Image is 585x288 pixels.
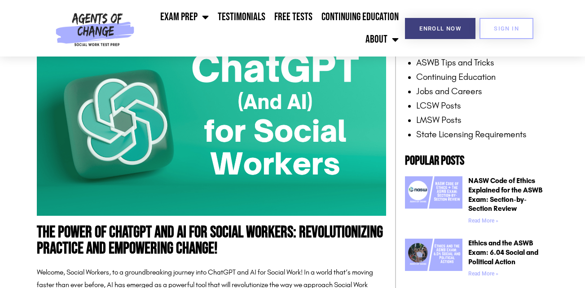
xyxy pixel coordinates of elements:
a: Ethics and the ASWB Exam: 6.04 Social and Political Action [468,239,538,266]
a: Read more about Ethics and the ASWB Exam: 6.04 Social and Political Action [468,271,498,277]
a: Testimonials [213,6,270,28]
a: LCSW Posts [416,100,461,111]
a: Free Tests [270,6,317,28]
a: Read more about NASW Code of Ethics Explained for the ASWB Exam: Section-by-Section Review [468,218,498,224]
a: Continuing Education [317,6,403,28]
a: About [361,28,403,51]
a: SIGN IN [479,18,533,39]
a: Ethics and the ASWB Exam 6.04 Social and Political Actions (1) [405,239,462,280]
span: SIGN IN [494,26,519,31]
img: Ethics and the ASWB Exam 6.04 Social and Political Actions (1) [405,239,462,271]
span: Enroll Now [419,26,461,31]
a: Jobs and Careers [416,86,482,96]
h1: The Power of ChatGPT and AI for Social Workers: Revolutionizing Practice and Empowering Change! [37,225,386,257]
a: Exam Prep [156,6,213,28]
a: ASWB Tips and Tricks [416,57,494,68]
a: NASW Code of Ethics + The ASWB Exam Section-by-Section Review [405,176,462,227]
nav: Menu [138,6,403,51]
h2: Popular Posts [405,155,549,167]
a: State Licensing Requirements [416,129,527,140]
img: NASW Code of Ethics + The ASWB Exam Section-by-Section Review [405,176,462,209]
a: LMSW Posts [416,114,462,125]
a: Continuing Education [416,71,496,82]
a: NASW Code of Ethics Explained for the ASWB Exam: Section-by-Section Review [468,176,542,213]
a: Enroll Now [405,18,475,39]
